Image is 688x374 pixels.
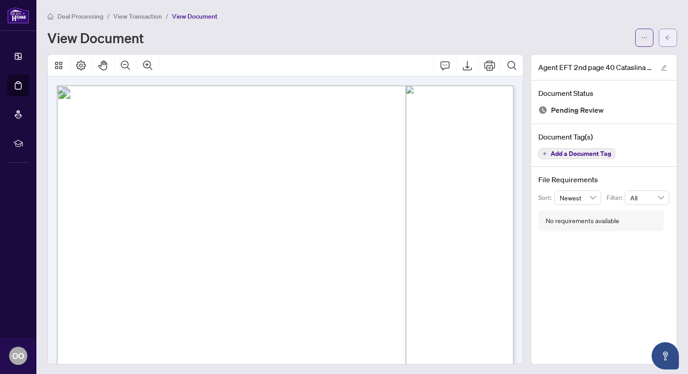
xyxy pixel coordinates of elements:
span: arrow-left [665,35,671,41]
span: View Document [172,12,218,20]
h4: Document Tag(s) [538,131,669,142]
button: Add a Document Tag [538,148,615,159]
span: Deal Processing [57,12,103,20]
h1: View Document [47,30,144,45]
button: Open asap [652,342,679,369]
span: Add a Document Tag [551,150,611,157]
span: Pending Review [551,104,604,116]
h4: Document Status [538,88,669,99]
span: home [47,13,54,20]
span: edit [661,65,667,71]
div: No requirements available [546,216,619,226]
li: / [107,11,110,21]
img: logo [7,7,29,24]
span: All [630,191,664,204]
p: Sort: [538,193,554,203]
span: ellipsis [641,35,648,41]
span: Newest [560,191,596,204]
p: Filter: [607,193,625,203]
img: Document Status [538,105,547,115]
h4: File Requirements [538,174,669,185]
li: / [166,11,168,21]
span: OO [12,349,24,362]
span: View Transaction [113,12,162,20]
span: Agent EFT 2nd page 40 Cataslina DR.pdf [538,62,652,73]
span: plus [542,151,547,156]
